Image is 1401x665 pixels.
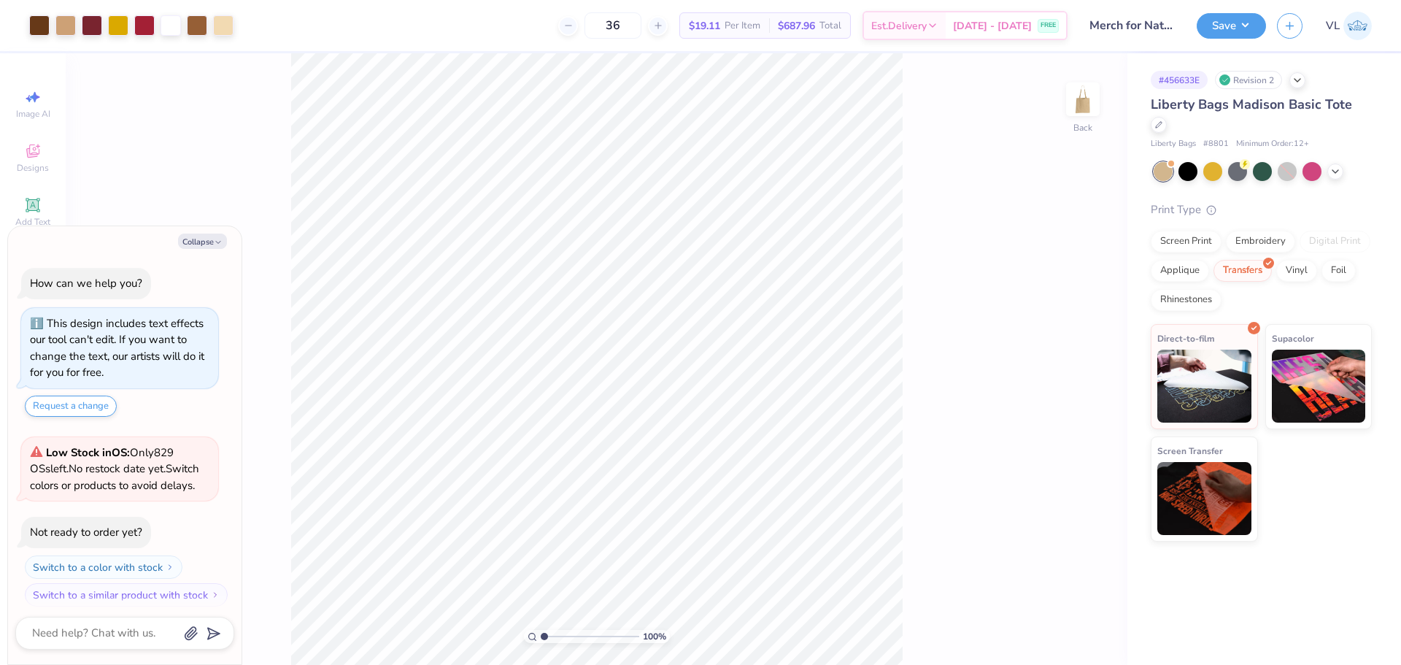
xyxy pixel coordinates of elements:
span: No restock date yet. [69,461,166,476]
strong: Low Stock in OS : [46,445,130,460]
span: 100 % [643,630,666,643]
span: Designs [17,162,49,174]
img: Back [1068,85,1097,114]
div: Applique [1151,260,1209,282]
span: $19.11 [689,18,720,34]
div: Vinyl [1276,260,1317,282]
button: Switch to a similar product with stock [25,583,228,607]
div: How can we help you? [30,276,142,291]
span: Screen Transfer [1157,443,1223,458]
div: Transfers [1213,260,1272,282]
span: # 8801 [1203,138,1229,150]
img: Vincent Lloyd Laurel [1343,12,1372,40]
input: – – [584,12,641,39]
span: Per Item [725,18,760,34]
div: Revision 2 [1215,71,1282,89]
span: Direct-to-film [1157,331,1215,346]
button: Switch to a color with stock [25,556,182,579]
input: Untitled Design [1078,11,1186,40]
span: Image AI [16,108,50,120]
span: Only 829 OSs left. Switch colors or products to avoid delays. [30,445,199,493]
span: Add Text [15,216,50,228]
img: Supacolor [1272,350,1366,423]
span: VL [1326,18,1340,34]
img: Direct-to-film [1157,350,1251,423]
span: Liberty Bags Madison Basic Tote [1151,96,1352,113]
div: Not ready to order yet? [30,525,142,539]
button: Save [1197,13,1266,39]
div: Embroidery [1226,231,1295,253]
div: Foil [1321,260,1356,282]
div: # 456633E [1151,71,1208,89]
a: VL [1326,12,1372,40]
span: Total [819,18,841,34]
div: Rhinestones [1151,289,1221,311]
span: Minimum Order: 12 + [1236,138,1309,150]
button: Request a change [25,396,117,417]
span: [DATE] - [DATE] [953,18,1032,34]
div: Digital Print [1300,231,1370,253]
div: This design includes text effects our tool can't edit. If you want to change the text, our artist... [30,316,204,380]
img: Switch to a similar product with stock [211,591,220,599]
img: Screen Transfer [1157,462,1251,535]
span: Est. Delivery [871,18,927,34]
button: Collapse [178,234,227,249]
span: $687.96 [778,18,815,34]
span: Liberty Bags [1151,138,1196,150]
span: FREE [1041,20,1056,31]
span: Supacolor [1272,331,1314,346]
div: Print Type [1151,201,1372,218]
img: Switch to a color with stock [166,563,174,572]
div: Back [1073,121,1092,134]
div: Screen Print [1151,231,1221,253]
